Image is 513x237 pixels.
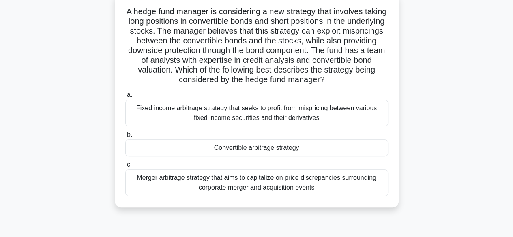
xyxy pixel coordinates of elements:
div: Convertible arbitrage strategy [125,139,388,156]
div: Merger arbitrage strategy that aims to capitalize on price discrepancies surrounding corporate me... [125,169,388,196]
span: b. [127,131,132,138]
div: Fixed income arbitrage strategy that seeks to profit from mispricing between various fixed income... [125,100,388,126]
span: c. [127,161,132,168]
h5: A hedge fund manager is considering a new strategy that involves taking long positions in convert... [124,6,389,85]
span: a. [127,91,132,98]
